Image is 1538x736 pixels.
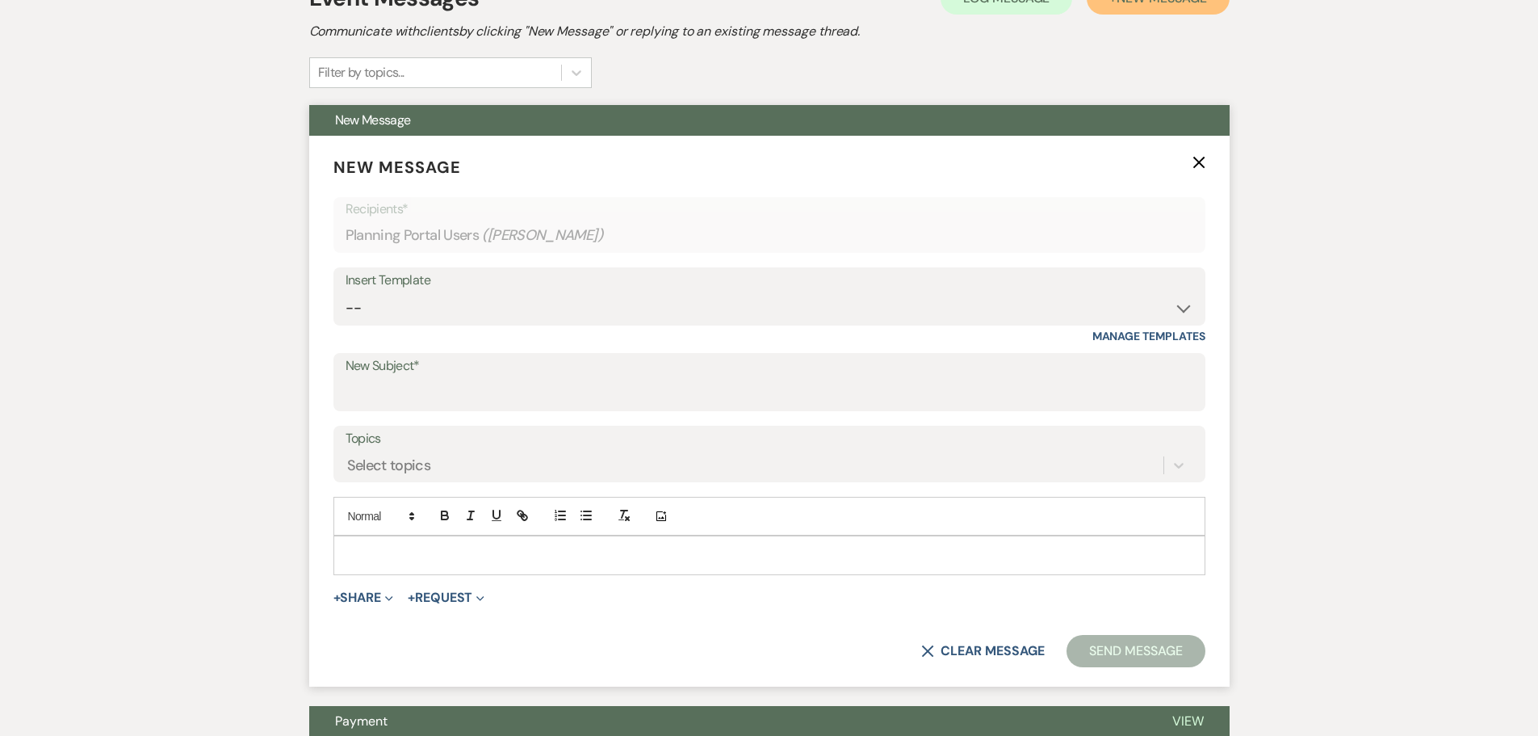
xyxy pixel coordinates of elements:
[335,713,388,730] span: Payment
[346,199,1193,220] p: Recipients*
[346,220,1193,251] div: Planning Portal Users
[1067,635,1205,667] button: Send Message
[347,455,431,477] div: Select topics
[408,591,415,604] span: +
[346,355,1193,378] label: New Subject*
[335,111,411,128] span: New Message
[333,591,341,604] span: +
[1172,713,1204,730] span: View
[408,591,484,604] button: Request
[1092,329,1205,343] a: Manage Templates
[921,645,1044,658] button: Clear message
[482,225,603,246] span: ( [PERSON_NAME] )
[333,157,461,178] span: New Message
[333,591,394,604] button: Share
[318,63,404,82] div: Filter by topics...
[346,427,1193,451] label: Topics
[309,22,1230,41] h2: Communicate with clients by clicking "New Message" or replying to an existing message thread.
[346,269,1193,292] div: Insert Template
